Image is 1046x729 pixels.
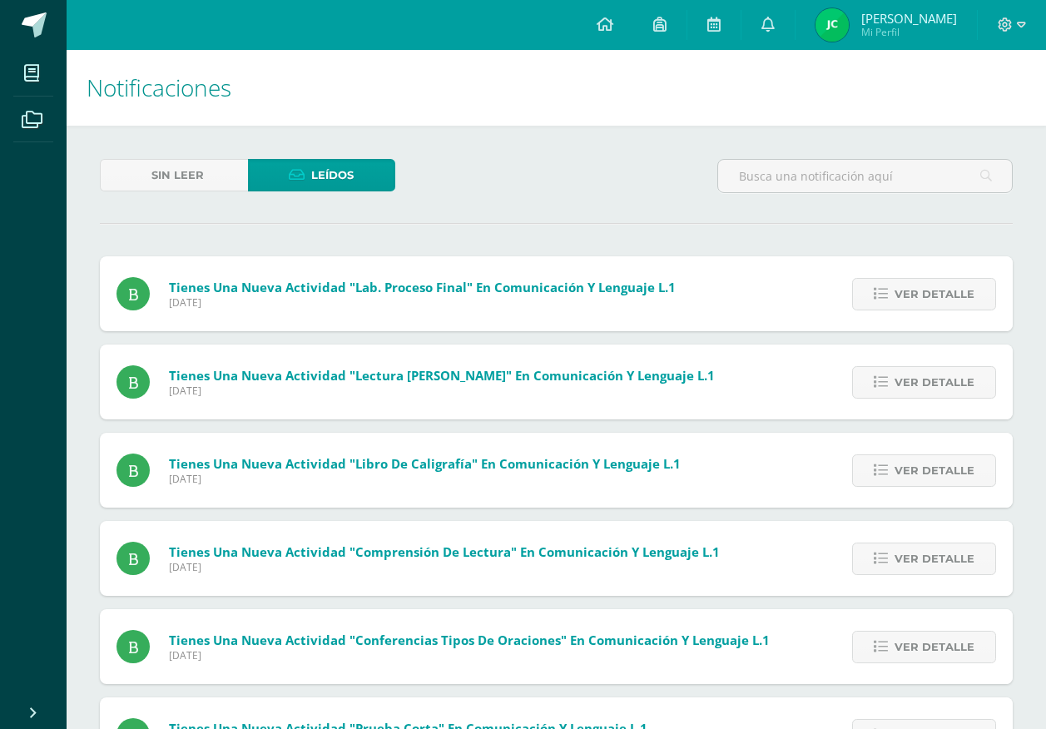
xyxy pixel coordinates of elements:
[169,295,676,310] span: [DATE]
[169,648,770,662] span: [DATE]
[169,543,720,560] span: Tienes una nueva actividad "Comprensión de lectura" En Comunicación y Lenguaje L.1
[169,367,715,384] span: Tienes una nueva actividad "Lectura [PERSON_NAME]" En Comunicación y Lenguaje L.1
[151,160,204,191] span: Sin leer
[718,160,1012,192] input: Busca una notificación aquí
[895,455,974,486] span: Ver detalle
[311,160,354,191] span: Leídos
[248,159,396,191] a: Leídos
[100,159,248,191] a: Sin leer
[895,543,974,574] span: Ver detalle
[861,25,957,39] span: Mi Perfil
[169,279,676,295] span: Tienes una nueva actividad "Lab. proceso final" En Comunicación y Lenguaje L.1
[895,367,974,398] span: Ver detalle
[169,632,770,648] span: Tienes una nueva actividad "Conferencias tipos de oraciones" En Comunicación y Lenguaje L.1
[169,384,715,398] span: [DATE]
[895,279,974,310] span: Ver detalle
[861,10,957,27] span: [PERSON_NAME]
[895,632,974,662] span: Ver detalle
[169,560,720,574] span: [DATE]
[815,8,849,42] img: 465d59f71847f9b500bd2f6555298370.png
[169,455,681,472] span: Tienes una nueva actividad "Libro de caligrafía" En Comunicación y Lenguaje L.1
[87,72,231,103] span: Notificaciones
[169,472,681,486] span: [DATE]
